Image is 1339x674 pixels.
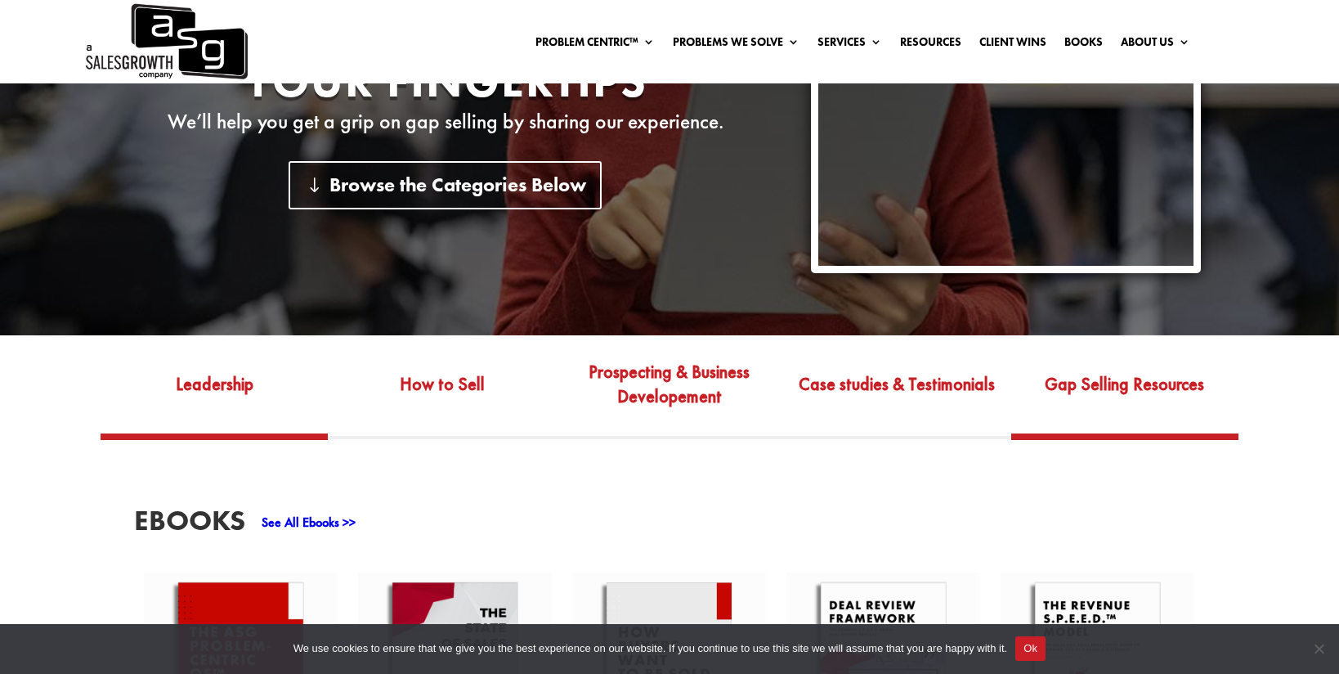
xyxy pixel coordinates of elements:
a: Problem Centric™ [535,36,655,54]
button: Ok [1015,636,1046,661]
a: See All Ebooks >> [262,514,356,531]
a: Leadership [101,357,328,434]
a: Books [1064,36,1103,54]
p: We’ll help you get a grip on gap selling by sharing our experience. [138,112,752,132]
a: Client Wins [979,36,1046,54]
a: How to Sell [328,357,555,434]
a: Browse the Categories Below [289,161,602,209]
a: Gap Selling Resources [1011,357,1238,434]
a: Case studies & Testimonials [783,357,1010,434]
a: About Us [1121,36,1190,54]
span: We use cookies to ensure that we give you the best experience on our website. If you continue to ... [293,640,1007,657]
a: Resources [900,36,961,54]
iframe: 15 Cold Email Patterns to Break to Get Replies [818,55,1193,266]
a: Prospecting & Business Developement [556,357,783,434]
a: Problems We Solve [673,36,799,54]
a: Services [817,36,882,54]
h3: EBooks [134,506,245,543]
span: No [1310,640,1327,657]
